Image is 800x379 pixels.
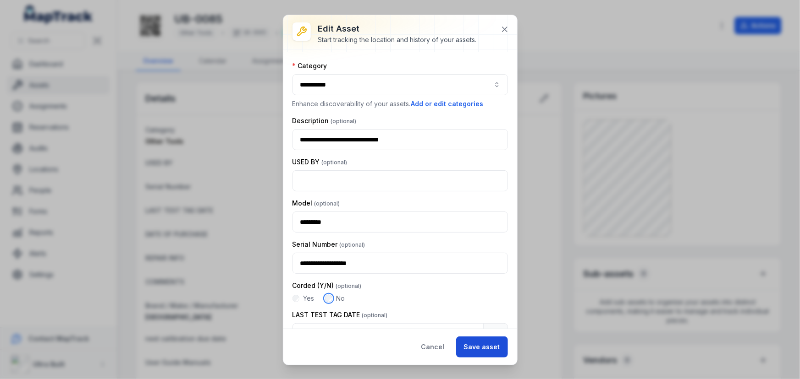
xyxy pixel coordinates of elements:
[483,323,508,344] button: Calendar
[292,240,365,249] label: Serial Number
[318,35,477,44] div: Start tracking the location and history of your assets.
[411,99,484,109] button: Add or edit categories
[292,61,327,70] label: Category
[292,310,388,319] label: LAST TEST TAG DATE
[336,294,345,303] label: No
[318,22,477,35] h3: Edit asset
[292,157,348,167] label: USED BY
[292,116,357,125] label: Description
[292,281,362,290] label: Corded (Y/N)
[456,336,508,357] button: Save asset
[292,199,340,208] label: Model
[292,99,508,109] p: Enhance discoverability of your assets.
[303,294,314,303] label: Yes
[414,336,452,357] button: Cancel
